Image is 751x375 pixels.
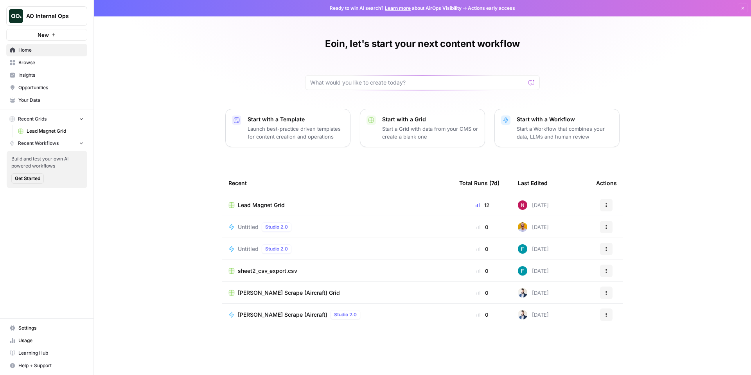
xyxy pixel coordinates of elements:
[6,359,87,372] button: Help + Support
[459,172,499,194] div: Total Runs (7d)
[382,125,478,141] p: Start a Grid with data from your CMS or create a blank one
[6,113,87,125] button: Recent Grids
[248,125,344,141] p: Launch best-practice driven templates for content creation and operations
[238,223,259,231] span: Untitled
[228,310,447,319] a: [PERSON_NAME] Scrape (Aircraft)Studio 2.0
[517,115,613,123] p: Start with a Workflow
[334,311,357,318] span: Studio 2.0
[18,72,84,79] span: Insights
[38,31,49,39] span: New
[6,6,87,26] button: Workspace: AO Internal Ops
[6,347,87,359] a: Learning Hub
[518,172,548,194] div: Last Edited
[6,137,87,149] button: Recent Workflows
[360,109,485,147] button: Start with a GridStart a Grid with data from your CMS or create a blank one
[18,47,84,54] span: Home
[18,362,84,369] span: Help + Support
[6,29,87,41] button: New
[310,79,525,87] input: What would you like to create today?
[385,5,411,11] a: Learn more
[18,325,84,332] span: Settings
[518,244,549,254] div: [DATE]
[518,288,527,297] img: 9jx7mcr4ixhpj047cl9iju68ah1c
[27,128,84,135] span: Lead Magnet Grid
[11,173,44,184] button: Get Started
[18,140,59,147] span: Recent Workflows
[225,109,350,147] button: Start with a TemplateLaunch best-practice driven templates for content creation and operations
[518,222,549,232] div: [DATE]
[518,222,527,232] img: mtm3mwwjid4nvhapkft0keo1ean8
[518,200,527,210] img: 809rsgs8fojgkhnibtwc28oh1nli
[248,115,344,123] p: Start with a Template
[6,94,87,106] a: Your Data
[459,201,505,209] div: 12
[228,172,447,194] div: Recent
[18,337,84,344] span: Usage
[382,115,478,123] p: Start with a Grid
[517,125,613,141] p: Start a Workflow that combines your data, LLMs and human review
[518,310,549,319] div: [DATE]
[6,69,87,81] a: Insights
[18,84,84,91] span: Opportunities
[330,5,462,12] span: Ready to win AI search? about AirOps Visibility
[238,245,259,253] span: Untitled
[596,172,617,194] div: Actions
[325,38,520,50] h1: Eoin, let's start your next content workflow
[6,334,87,347] a: Usage
[459,311,505,319] div: 0
[238,201,285,209] span: Lead Magnet Grid
[18,350,84,357] span: Learning Hub
[468,5,515,12] span: Actions early access
[6,322,87,334] a: Settings
[265,224,288,231] span: Studio 2.0
[15,175,40,182] span: Get Started
[6,44,87,56] a: Home
[18,59,84,66] span: Browse
[14,125,87,137] a: Lead Magnet Grid
[11,155,83,169] span: Build and test your own AI powered workflows
[228,201,447,209] a: Lead Magnet Grid
[518,200,549,210] div: [DATE]
[459,267,505,275] div: 0
[518,266,527,276] img: 3qwd99qm5jrkms79koxglshcff0m
[228,267,447,275] a: sheet2_csv_export.csv
[228,289,447,297] a: [PERSON_NAME] Scrape (Aircraft) Grid
[238,289,340,297] span: [PERSON_NAME] Scrape (Aircraft) Grid
[18,97,84,104] span: Your Data
[238,267,297,275] span: sheet2_csv_export.csv
[518,266,549,276] div: [DATE]
[238,311,327,319] span: [PERSON_NAME] Scrape (Aircraft)
[6,81,87,94] a: Opportunities
[518,288,549,297] div: [DATE]
[26,12,74,20] span: AO Internal Ops
[518,244,527,254] img: 3qwd99qm5jrkms79koxglshcff0m
[18,115,47,123] span: Recent Grids
[228,222,447,232] a: UntitledStudio 2.0
[6,56,87,69] a: Browse
[459,223,505,231] div: 0
[228,244,447,254] a: UntitledStudio 2.0
[9,9,23,23] img: AO Internal Ops Logo
[459,245,505,253] div: 0
[494,109,620,147] button: Start with a WorkflowStart a Workflow that combines your data, LLMs and human review
[265,245,288,252] span: Studio 2.0
[518,310,527,319] img: 9jx7mcr4ixhpj047cl9iju68ah1c
[459,289,505,297] div: 0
